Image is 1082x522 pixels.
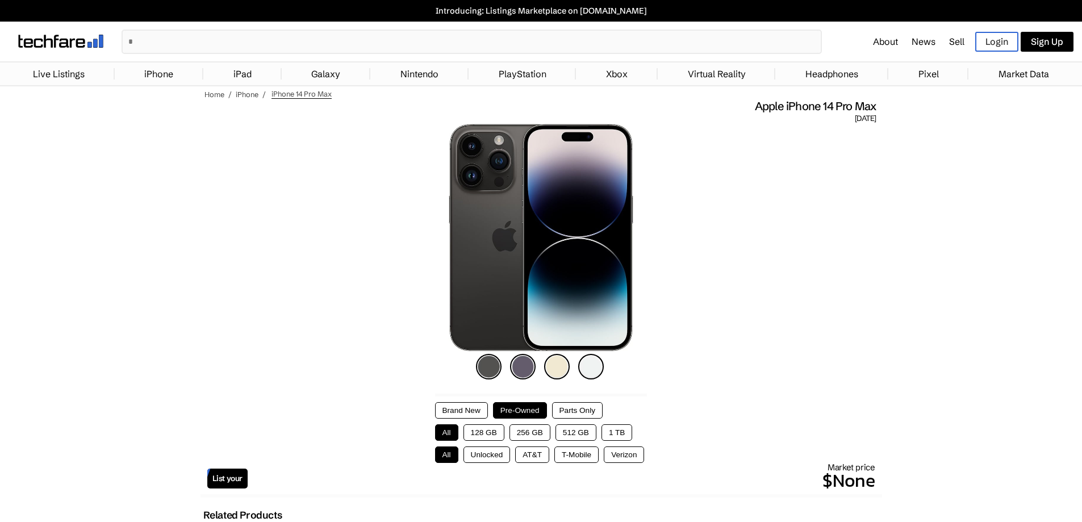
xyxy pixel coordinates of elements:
div: Market price [248,462,875,494]
button: 512 GB [555,424,596,441]
h2: Related Products [203,509,282,521]
a: About [873,36,898,47]
a: Market Data [993,62,1055,85]
button: 256 GB [509,424,550,441]
button: Unlocked [463,446,511,463]
button: T-Mobile [554,446,599,463]
a: Nintendo [395,62,444,85]
a: List your [207,469,248,488]
button: All [435,424,458,441]
a: Sign Up [1021,32,1073,52]
a: Xbox [600,62,633,85]
a: News [912,36,935,47]
img: techfare logo [18,35,103,48]
p: $None [248,467,875,494]
img: deep-purple-icon [510,354,536,379]
span: / [228,90,232,99]
img: space-black-icon [476,354,502,379]
a: Pixel [913,62,945,85]
span: Apple iPhone 14 Pro Max [755,99,876,114]
button: 1 TB [601,424,632,441]
a: Sell [949,36,964,47]
a: iPhone [236,90,258,99]
span: [DATE] [855,114,876,124]
a: iPad [228,62,257,85]
button: 128 GB [463,424,504,441]
a: PlayStation [493,62,552,85]
a: Virtual Reality [682,62,751,85]
button: AT&T [515,446,549,463]
img: gold-icon [544,354,570,379]
button: All [435,446,458,463]
button: Verizon [604,446,644,463]
a: Live Listings [27,62,90,85]
a: iPhone [139,62,179,85]
a: Galaxy [306,62,346,85]
img: iPhone 14 Pro Max [449,124,634,351]
span: / [262,90,266,99]
a: Home [204,90,224,99]
span: List your [212,474,243,483]
button: Parts Only [552,402,603,419]
span: iPhone 14 Pro Max [271,89,332,99]
a: Login [975,32,1018,52]
button: Brand New [435,402,488,419]
button: Pre-Owned [493,402,547,419]
a: Introducing: Listings Marketplace on [DOMAIN_NAME] [6,6,1076,16]
a: Headphones [800,62,864,85]
img: silver-icon [578,354,604,379]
